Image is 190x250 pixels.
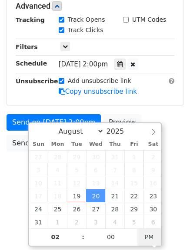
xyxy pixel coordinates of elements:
[16,43,38,50] strong: Filters
[143,176,163,189] span: August 16, 2025
[147,208,190,250] iframe: Chat Widget
[86,163,105,176] span: August 6, 2025
[137,228,161,246] span: Click to toggle
[143,150,163,163] span: August 2, 2025
[84,228,137,246] input: Minute
[86,215,105,228] span: September 3, 2025
[105,215,124,228] span: September 4, 2025
[68,26,103,35] label: Track Clicks
[124,150,143,163] span: August 1, 2025
[48,202,67,215] span: August 25, 2025
[29,202,48,215] span: August 24, 2025
[16,1,174,11] h5: Advanced
[7,135,73,151] a: Send Test Email
[29,176,48,189] span: August 10, 2025
[132,15,166,24] label: UTM Codes
[67,189,86,202] span: August 19, 2025
[105,163,124,176] span: August 7, 2025
[48,189,67,202] span: August 18, 2025
[86,141,105,147] span: Wed
[105,176,124,189] span: August 14, 2025
[16,78,58,85] strong: Unsubscribe
[29,215,48,228] span: August 31, 2025
[67,215,86,228] span: September 2, 2025
[124,163,143,176] span: August 8, 2025
[59,60,108,68] span: [DATE] 2:00pm
[103,114,141,131] a: Preview
[59,88,137,95] a: Copy unsubscribe link
[105,141,124,147] span: Thu
[143,141,163,147] span: Sat
[86,189,105,202] span: August 20, 2025
[67,150,86,163] span: July 29, 2025
[105,202,124,215] span: August 28, 2025
[82,228,84,246] span: :
[104,127,135,135] input: Year
[29,189,48,202] span: August 17, 2025
[124,176,143,189] span: August 15, 2025
[143,189,163,202] span: August 23, 2025
[67,163,86,176] span: August 5, 2025
[29,228,82,246] input: Hour
[67,176,86,189] span: August 12, 2025
[143,215,163,228] span: September 6, 2025
[105,150,124,163] span: July 31, 2025
[67,141,86,147] span: Tue
[105,189,124,202] span: August 21, 2025
[124,189,143,202] span: August 22, 2025
[29,163,48,176] span: August 3, 2025
[29,141,48,147] span: Sun
[143,163,163,176] span: August 9, 2025
[29,150,48,163] span: July 27, 2025
[68,76,131,86] label: Add unsubscribe link
[143,202,163,215] span: August 30, 2025
[124,215,143,228] span: September 5, 2025
[48,150,67,163] span: July 28, 2025
[7,114,101,131] a: Send on [DATE] 2:00pm
[86,176,105,189] span: August 13, 2025
[86,202,105,215] span: August 27, 2025
[16,16,45,23] strong: Tracking
[67,202,86,215] span: August 26, 2025
[48,215,67,228] span: September 1, 2025
[124,141,143,147] span: Fri
[124,202,143,215] span: August 29, 2025
[68,15,105,24] label: Track Opens
[48,163,67,176] span: August 4, 2025
[48,141,67,147] span: Mon
[48,176,67,189] span: August 11, 2025
[16,60,47,67] strong: Schedule
[86,150,105,163] span: July 30, 2025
